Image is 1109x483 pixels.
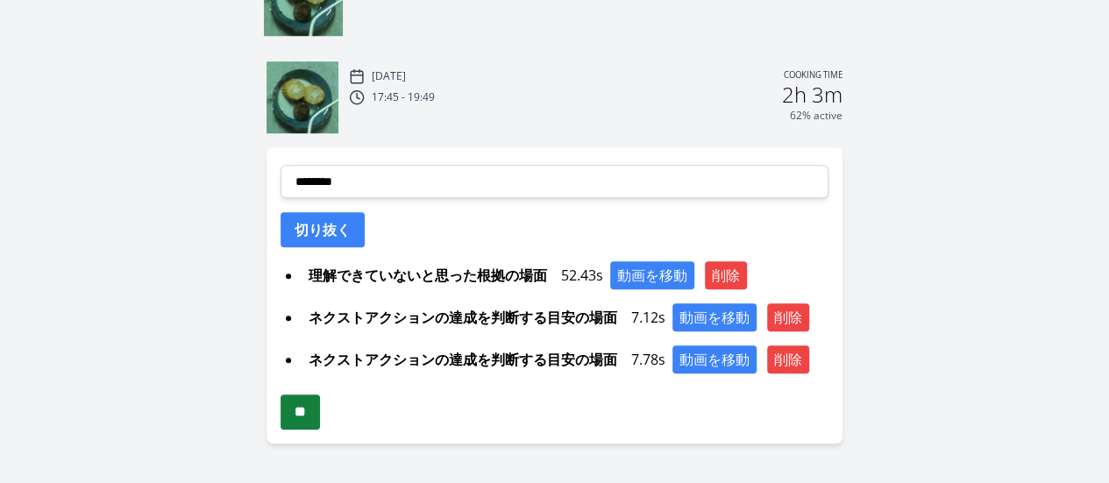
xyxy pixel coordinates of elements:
div: 7.78s [302,345,828,373]
img: 250922104454_thumb.jpeg [267,61,338,133]
h2: 2h 3m [782,84,842,105]
button: 動画を移動 [672,345,757,373]
button: 削除 [705,261,747,289]
p: Cooking time [784,68,842,84]
p: 17:45 - 19:49 [372,90,435,104]
span: ネクストアクションの達成を判断する目安の場面 [302,345,624,373]
p: 62% active [790,109,842,123]
div: 7.12s [302,303,828,331]
div: 52.43s [302,261,828,289]
button: 動画を移動 [610,261,694,289]
button: 動画を移動 [672,303,757,331]
p: [DATE] [372,69,406,83]
span: 理解できていないと思った根拠の場面 [302,261,554,289]
span: ネクストアクションの達成を判断する目安の場面 [302,303,624,331]
button: 切り抜く [281,212,365,247]
button: 削除 [767,345,809,373]
button: 削除 [767,303,809,331]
